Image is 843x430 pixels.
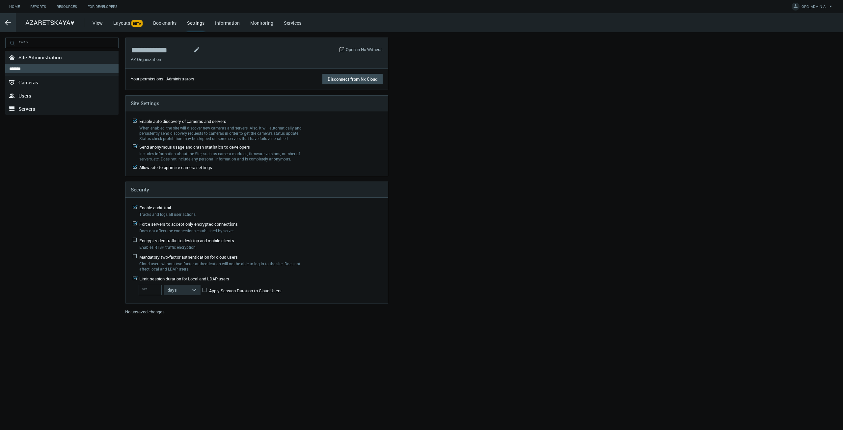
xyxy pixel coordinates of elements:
[250,20,273,26] a: Monitoring
[139,205,171,211] span: Enable audit trail
[82,3,123,11] a: For Developers
[139,151,307,161] label: Includes information about the Site, such as camera modules, firmware versions, number of servers...
[215,20,240,26] a: Information
[166,76,194,82] span: Administrators
[18,92,31,99] span: Users
[139,144,250,150] span: Send anonymous usage and crash statistics to developers
[322,74,383,84] button: Disconnect from Nx Cloud
[139,221,238,227] span: Force servers to accept only encrypted connections
[25,3,51,11] a: Reports
[139,238,234,244] span: Encrypt video traffic to desktop and mobile clients
[131,56,161,63] span: AZ Organization
[25,18,74,28] span: AZARETSKAYA♥
[139,276,229,282] span: Limit session duration for Local and LDAP users
[139,212,302,217] label: Tracks and logs all user actions.
[131,186,383,192] h4: Security
[18,79,38,86] span: Cameras
[284,20,301,26] a: Services
[51,3,82,11] a: Resources
[139,244,197,250] span: Enables RTSP traffic encryption.
[153,20,177,26] a: Bookmarks
[113,20,143,26] a: LayoutsBETA
[187,19,204,32] div: Settings
[209,288,282,294] span: Apply Session Duration to Cloud Users
[346,46,383,53] a: Open in Nx Witness
[802,4,827,12] span: ORG_ADMIN A.
[168,287,177,293] span: days
[139,261,300,272] span: Cloud users without two-factor authentication will not be able to log in to the site. Does not af...
[18,54,62,61] span: Site Administration
[18,105,35,112] span: Servers
[131,76,163,82] span: Your permissions
[139,118,226,124] span: Enable auto discovery of cameras and servers
[163,76,166,82] span: –
[139,254,238,260] span: Mandatory two-factor authentication for cloud users
[164,285,201,295] button: days
[139,228,234,233] span: Does not affect the connections established by server.
[139,164,212,170] span: Allow site to optimize camera settings
[139,125,307,141] label: When enabled, the site will discover new cameras and servers. Also, it will automatically and per...
[131,20,143,27] span: BETA
[125,309,388,319] div: No unsaved changes
[93,20,103,26] a: View
[4,3,25,11] a: Home
[131,100,383,106] h4: Site Settings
